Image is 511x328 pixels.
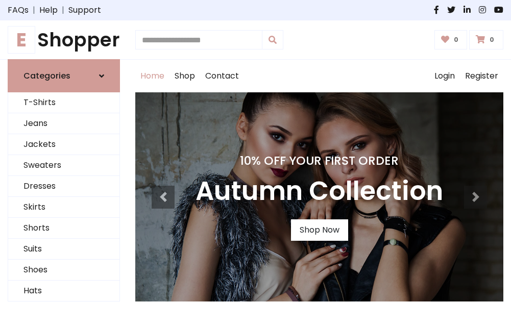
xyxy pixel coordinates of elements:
[169,60,200,92] a: Shop
[23,71,70,81] h6: Categories
[196,154,443,168] h4: 10% Off Your First Order
[8,29,120,51] h1: Shopper
[291,219,348,241] a: Shop Now
[8,218,119,239] a: Shorts
[8,4,29,16] a: FAQs
[135,60,169,92] a: Home
[469,30,503,49] a: 0
[8,29,120,51] a: EShopper
[8,260,119,281] a: Shoes
[487,35,497,44] span: 0
[451,35,461,44] span: 0
[29,4,39,16] span: |
[8,59,120,92] a: Categories
[68,4,101,16] a: Support
[39,4,58,16] a: Help
[8,197,119,218] a: Skirts
[8,134,119,155] a: Jackets
[8,239,119,260] a: Suits
[196,176,443,207] h3: Autumn Collection
[8,26,35,54] span: E
[434,30,468,49] a: 0
[8,155,119,176] a: Sweaters
[8,92,119,113] a: T-Shirts
[58,4,68,16] span: |
[8,113,119,134] a: Jeans
[8,281,119,301] a: Hats
[200,60,244,92] a: Contact
[8,176,119,197] a: Dresses
[460,60,503,92] a: Register
[429,60,460,92] a: Login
